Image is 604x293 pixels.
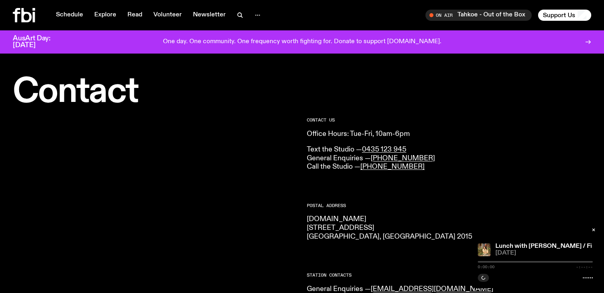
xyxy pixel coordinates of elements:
p: Office Hours: Tue-Fri, 10am-6pm [307,130,591,139]
a: 0435 123 945 [362,146,406,153]
span: Support Us [543,12,575,19]
a: Explore [89,10,121,21]
img: Tanya is standing in front of plants and a brick fence on a sunny day. She is looking to the left... [478,243,491,256]
span: [DATE] [495,250,593,256]
h1: Contact [13,76,297,108]
span: 0:00:00 [478,265,495,269]
a: [PHONE_NUMBER] [360,163,425,170]
a: Volunteer [149,10,187,21]
h2: CONTACT US [307,118,591,122]
button: Support Us [538,10,591,21]
a: Newsletter [188,10,230,21]
a: Read [123,10,147,21]
p: One day. One community. One frequency worth fighting for. Donate to support [DOMAIN_NAME]. [163,38,441,46]
h2: Postal Address [307,203,591,208]
button: On AirTahkoe - Out of the Box [425,10,532,21]
h2: Station Contacts [307,273,591,277]
p: Text the Studio — General Enquiries — Call the Studio — [307,146,591,171]
a: [PHONE_NUMBER] [371,155,435,162]
h3: AusArt Day: [DATE] [13,35,64,49]
a: [EMAIL_ADDRESS][DOMAIN_NAME] [371,285,493,293]
a: Schedule [51,10,88,21]
span: -:--:-- [576,265,593,269]
p: [DOMAIN_NAME] [STREET_ADDRESS] [GEOGRAPHIC_DATA], [GEOGRAPHIC_DATA] 2015 [307,215,591,241]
